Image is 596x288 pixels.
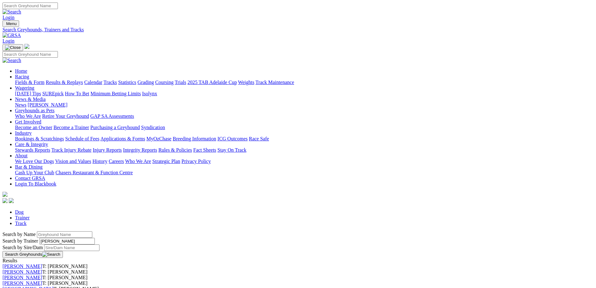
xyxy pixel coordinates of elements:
[217,136,247,141] a: ICG Outcomes
[15,108,54,113] a: Greyhounds as Pets
[37,231,92,238] input: Search by Greyhound name
[15,181,56,186] a: Login To Blackbook
[3,3,58,9] input: Search
[3,258,593,264] div: Results
[15,113,593,119] div: Greyhounds as Pets
[28,102,67,107] a: [PERSON_NAME]
[92,159,107,164] a: History
[15,97,46,102] a: News & Media
[3,238,38,243] label: Search by Trainer
[15,170,593,175] div: Bar & Dining
[65,136,99,141] a: Schedule of Fees
[15,102,26,107] a: News
[24,44,29,49] img: logo-grsa-white.png
[65,91,89,96] a: How To Bet
[3,33,21,38] img: GRSA
[15,125,593,130] div: Get Involved
[15,175,45,181] a: Contact GRSA
[109,159,124,164] a: Careers
[3,245,43,250] label: Search by Sire/Dam
[9,198,14,203] img: twitter.svg
[173,136,216,141] a: Breeding Information
[3,280,593,286] div: T: [PERSON_NAME]
[181,159,211,164] a: Privacy Policy
[93,147,122,153] a: Injury Reports
[217,147,246,153] a: Stay On Track
[15,153,28,158] a: About
[15,102,593,108] div: News & Media
[125,159,151,164] a: Who We Are
[53,125,89,130] a: Become a Trainer
[39,238,95,244] input: Search by Trainer name
[15,170,54,175] a: Cash Up Your Club
[141,125,165,130] a: Syndication
[15,136,64,141] a: Bookings & Scratchings
[155,80,174,85] a: Coursing
[3,27,593,33] a: Search Greyhounds, Trainers and Tracks
[42,113,89,119] a: Retire Your Greyhound
[5,45,21,50] img: Close
[90,91,141,96] a: Minimum Betting Limits
[15,142,48,147] a: Care & Integrity
[104,80,117,85] a: Tracks
[15,159,593,164] div: About
[15,74,29,79] a: Racing
[100,136,145,141] a: Applications & Forms
[51,147,91,153] a: Track Injury Rebate
[15,113,41,119] a: Who We Are
[3,275,42,280] a: [PERSON_NAME]
[46,80,83,85] a: Results & Replays
[15,80,593,85] div: Racing
[3,280,42,286] a: [PERSON_NAME]
[193,147,216,153] a: Fact Sheets
[249,136,269,141] a: Race Safe
[84,80,102,85] a: Calendar
[3,38,14,44] a: Login
[138,80,154,85] a: Grading
[6,21,17,26] span: Menu
[15,80,44,85] a: Fields & Form
[55,159,91,164] a: Vision and Values
[15,85,34,91] a: Wagering
[256,80,294,85] a: Track Maintenance
[15,147,593,153] div: Care & Integrity
[187,80,237,85] a: 2025 TAB Adelaide Cup
[15,125,52,130] a: Become an Owner
[3,15,14,20] a: Login
[3,269,42,275] a: [PERSON_NAME]
[15,215,30,220] a: Trainer
[42,252,60,257] img: Search
[3,232,36,237] label: Search by Name
[3,251,63,258] button: Search Greyhounds
[15,91,41,96] a: [DATE] Tips
[44,244,99,251] input: Search by Sire/Dam name
[123,147,157,153] a: Integrity Reports
[3,44,23,51] button: Toggle navigation
[15,164,43,170] a: Bar & Dining
[142,91,157,96] a: Isolynx
[3,198,8,203] img: facebook.svg
[3,275,593,280] div: T: [PERSON_NAME]
[152,159,180,164] a: Strategic Plan
[158,147,192,153] a: Rules & Policies
[90,125,140,130] a: Purchasing a Greyhound
[3,192,8,197] img: logo-grsa-white.png
[3,264,593,269] div: T: [PERSON_NAME]
[3,20,19,27] button: Toggle navigation
[146,136,171,141] a: MyOzChase
[15,221,27,226] a: Track
[42,91,64,96] a: SUREpick
[15,91,593,97] div: Wagering
[3,269,593,275] div: T: [PERSON_NAME]
[3,9,21,15] img: Search
[3,58,21,63] img: Search
[15,209,24,215] a: Dog
[15,119,41,124] a: Get Involved
[15,136,593,142] div: Industry
[15,147,50,153] a: Stewards Reports
[15,68,27,74] a: Home
[15,130,32,136] a: Industry
[55,170,133,175] a: Chasers Restaurant & Function Centre
[118,80,136,85] a: Statistics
